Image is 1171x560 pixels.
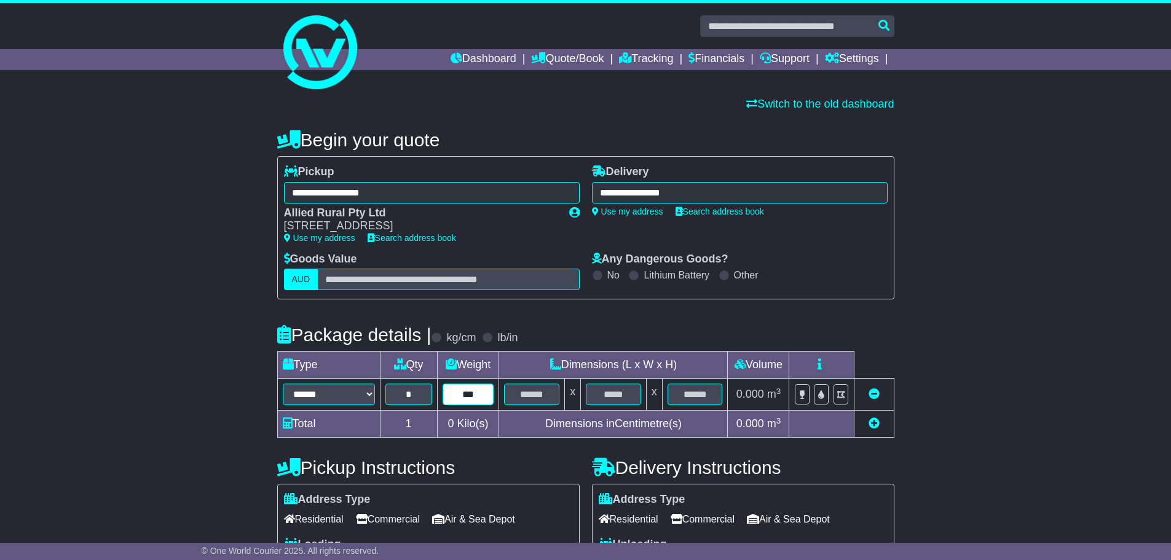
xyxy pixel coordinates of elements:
td: Qty [380,352,437,379]
label: AUD [284,269,318,290]
label: Lithium Battery [644,269,709,281]
td: Dimensions in Centimetre(s) [499,411,728,438]
span: 0 [448,417,454,430]
a: Support [760,49,810,70]
label: Other [734,269,759,281]
label: Goods Value [284,253,357,266]
span: Air & Sea Depot [747,510,830,529]
a: Search address book [368,233,456,243]
a: Settings [825,49,879,70]
h4: Pickup Instructions [277,457,580,478]
span: © One World Courier 2025. All rights reserved. [202,546,379,556]
span: m [767,388,781,400]
label: Address Type [599,493,685,507]
label: Delivery [592,165,649,179]
h4: Begin your quote [277,130,894,150]
span: Residential [599,510,658,529]
span: 0.000 [736,417,764,430]
a: Remove this item [869,388,880,400]
label: Any Dangerous Goods? [592,253,728,266]
label: Address Type [284,493,371,507]
td: Kilo(s) [437,411,499,438]
td: 1 [380,411,437,438]
span: 0.000 [736,388,764,400]
a: Quote/Book [531,49,604,70]
a: Use my address [592,207,663,216]
h4: Delivery Instructions [592,457,894,478]
td: Volume [728,352,789,379]
a: Use my address [284,233,355,243]
td: Type [277,352,380,379]
label: Unloading [599,538,667,551]
span: m [767,417,781,430]
a: Search address book [676,207,764,216]
label: kg/cm [446,331,476,345]
span: Commercial [671,510,735,529]
sup: 3 [776,387,781,396]
span: Air & Sea Depot [432,510,515,529]
div: [STREET_ADDRESS] [284,219,557,233]
label: Loading [284,538,341,551]
td: x [565,379,581,411]
a: Dashboard [451,49,516,70]
a: Add new item [869,417,880,430]
td: Weight [437,352,499,379]
td: Total [277,411,380,438]
label: lb/in [497,331,518,345]
label: Pickup [284,165,334,179]
sup: 3 [776,416,781,425]
td: Dimensions (L x W x H) [499,352,728,379]
div: Allied Rural Pty Ltd [284,207,557,220]
a: Financials [688,49,744,70]
label: No [607,269,620,281]
span: Commercial [356,510,420,529]
a: Tracking [619,49,673,70]
a: Switch to the old dashboard [746,98,894,110]
span: Residential [284,510,344,529]
h4: Package details | [277,325,432,345]
td: x [646,379,662,411]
